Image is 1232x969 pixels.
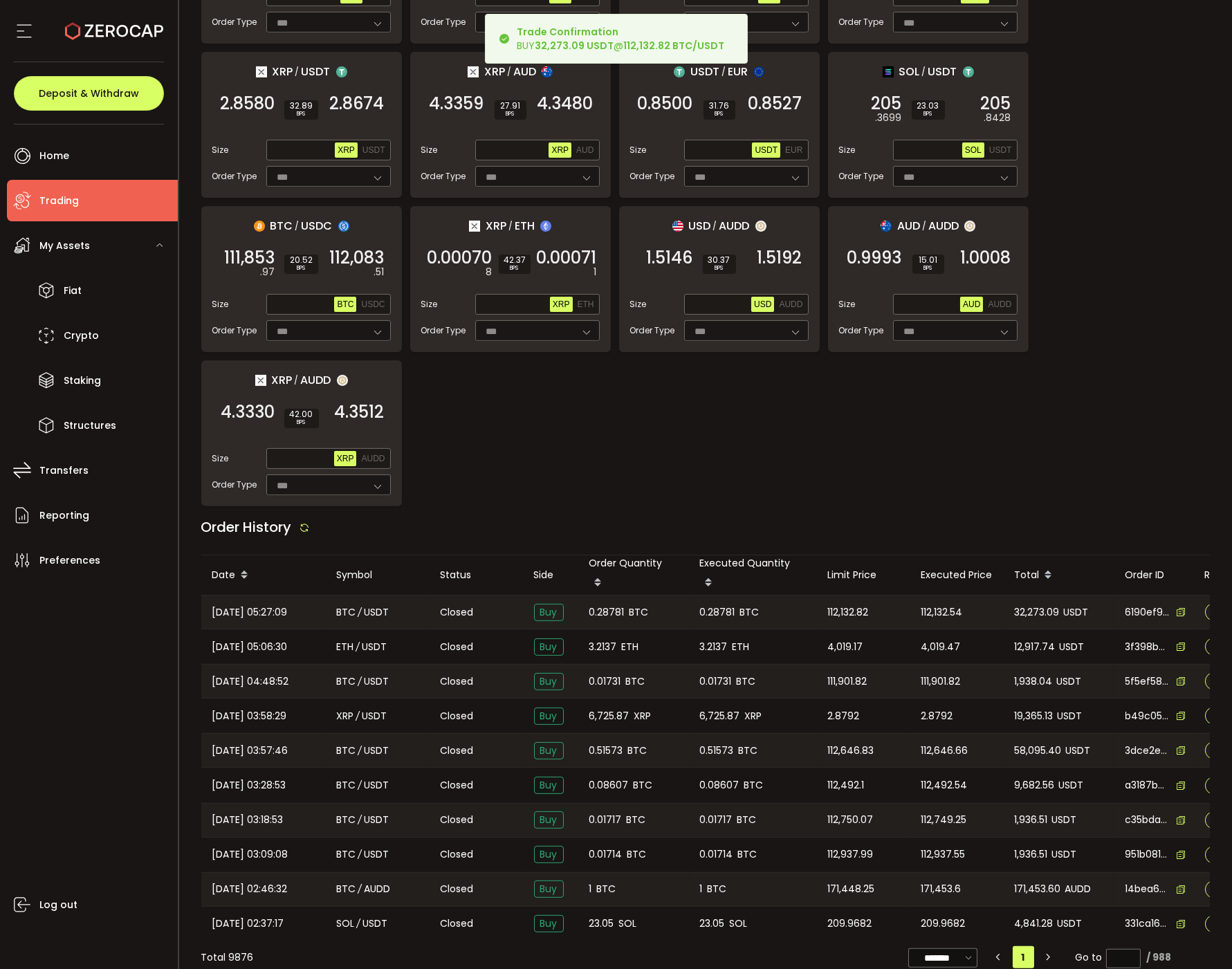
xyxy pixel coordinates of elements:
[828,777,865,793] span: 112,492.1
[534,846,564,863] span: Buy
[255,375,266,386] img: xrp_portfolio.png
[273,63,293,80] span: XRP
[337,812,356,828] span: BTC
[212,847,288,862] span: [DATE] 03:09:08
[1125,605,1170,620] span: 6190ef9b-ebfa-43bf-89f3-2cf4329ad790
[689,217,711,234] span: USD
[225,251,275,265] span: 111,853
[881,221,892,232] img: aud_portfolio.svg
[576,145,594,155] span: AUD
[365,743,389,759] span: USDT
[295,66,300,78] em: /
[337,454,354,463] span: XRP
[700,847,733,862] span: 0.01714
[337,605,356,620] span: BTC
[358,847,362,862] em: /
[1015,639,1056,655] span: 12,917.74
[326,567,430,583] div: Symbol
[500,102,521,110] span: 27.91
[534,742,564,759] span: Buy
[921,743,968,759] span: 112,646.66
[39,89,139,98] span: Deposit & Withdraw
[421,298,438,311] span: Size
[534,638,564,656] span: Buy
[921,674,961,690] span: 111,901.82
[358,451,387,466] button: AUDD
[534,708,564,725] span: Buy
[540,221,551,232] img: eth_portfolio.svg
[330,97,385,111] span: 2.8674
[290,418,313,427] i: BPS
[334,451,357,466] button: XRP
[39,236,90,256] span: My Assets
[876,111,902,125] em: .3699
[578,299,594,309] span: ETH
[917,110,939,118] i: BPS
[817,567,910,583] div: Limit Price
[883,66,894,77] img: sol_portfolio.png
[839,324,884,337] span: Order Type
[441,813,474,827] span: Closed
[365,847,389,862] span: USDT
[922,220,926,232] em: /
[290,102,313,110] span: 32.89
[504,264,525,273] i: BPS
[828,847,874,862] span: 112,937.99
[1015,777,1055,793] span: 9,682.56
[513,63,536,80] span: AUD
[839,298,856,311] span: Size
[828,605,869,620] span: 112,132.82
[638,97,693,111] span: 0.8500
[441,640,474,654] span: Closed
[1060,639,1085,655] span: USDT
[1052,812,1077,828] span: USDT
[362,708,387,724] span: USDT
[256,66,267,77] img: xrp_portfolio.png
[290,264,313,273] i: BPS
[921,812,967,828] span: 112,749.25
[553,299,570,309] span: XRP
[1069,820,1232,969] iframe: Chat Widget
[1058,708,1083,724] span: USDT
[634,708,651,724] span: XRP
[338,145,355,155] span: XRP
[1015,674,1053,690] span: 1,938.04
[708,256,730,264] span: 30.37
[212,708,287,724] span: [DATE] 03:58:29
[421,16,466,28] span: Order Type
[732,639,749,655] span: ETH
[965,145,982,155] span: SOL
[621,639,638,655] span: ETH
[337,847,356,862] span: BTC
[337,708,354,724] span: XRP
[358,812,362,828] em: /
[212,16,257,28] span: Order Type
[358,777,362,793] em: /
[1125,674,1170,689] span: 5f5ef585-4c84-4f27-b35f-ef3771bd6f24
[508,220,513,232] em: /
[962,142,984,158] button: SOL
[362,639,387,655] span: USDT
[302,217,333,234] span: USDC
[337,881,356,897] span: BTC
[39,146,69,166] span: Home
[365,605,389,620] span: USDT
[201,517,292,537] span: Order History
[709,110,730,118] i: BPS
[589,605,625,620] span: 0.28781
[500,110,521,118] i: BPS
[981,97,1011,111] span: 205
[1125,744,1170,758] span: 3dce2ef4-af4f-4c13-b354-3d77a2240beb
[753,66,764,77] img: eur_portfolio.svg
[690,63,719,80] span: USDT
[358,743,362,759] em: /
[337,777,356,793] span: BTC
[828,708,860,724] span: 2.8792
[625,674,645,690] span: BTC
[589,881,592,897] span: 1
[596,881,616,897] span: BTC
[365,881,391,897] span: AUDD
[361,454,385,463] span: AUDD
[785,145,802,155] span: EUR
[441,605,474,620] span: Closed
